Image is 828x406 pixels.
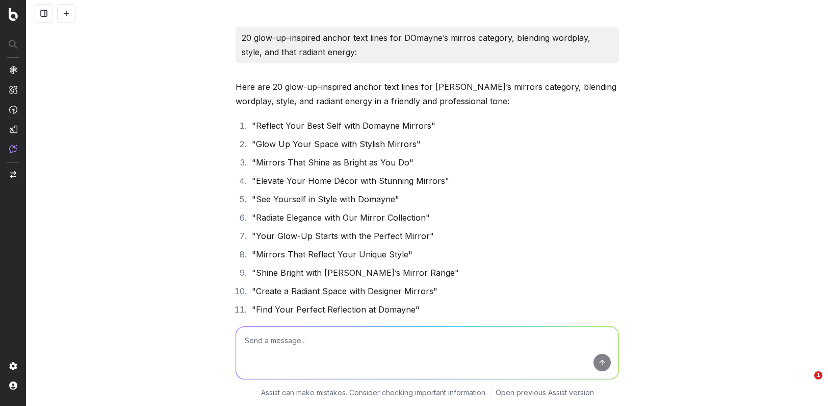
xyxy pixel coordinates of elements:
[249,118,619,133] li: "Reflect Your Best Self with Domayne Mirrors"
[249,174,619,188] li: "Elevate Your Home Décor with Stunning Mirrors"
[9,362,17,370] img: Setting
[249,284,619,298] li: "Create a Radiant Space with Designer Mirrors"
[9,145,17,153] img: Assist
[9,125,17,133] img: Studio
[496,388,594,398] a: Open previous Assist version
[9,381,17,390] img: My account
[249,210,619,225] li: "Radiate Elegance with Our Mirror Collection"
[261,388,487,398] p: Assist can make mistakes. Consider checking important information.
[793,371,818,396] iframe: Intercom live chat
[9,66,17,74] img: Analytics
[10,171,16,178] img: Switch project
[9,105,17,114] img: Activation
[249,229,619,243] li: "Your Glow-Up Starts with the Perfect Mirror"
[814,371,822,379] span: 1
[9,85,17,94] img: Intelligence
[242,31,613,59] p: 20 glow-up–inspired anchor text lines for DOmayne’s mirros category, blending wordplay, style, an...
[236,80,619,108] p: Here are 20 glow-up–inspired anchor text lines for [PERSON_NAME]’s mirrors category, blending wor...
[9,8,18,21] img: Botify logo
[249,137,619,151] li: "Glow Up Your Space with Stylish Mirrors"
[249,247,619,261] li: "Mirrors That Reflect Your Unique Style"
[249,155,619,170] li: "Mirrors That Shine as Bright as You Do"
[249,192,619,206] li: "See Yourself in Style with Domayne"
[249,302,619,317] li: "Find Your Perfect Reflection at Domayne"
[249,266,619,280] li: "Shine Bright with [PERSON_NAME]’s Mirror Range"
